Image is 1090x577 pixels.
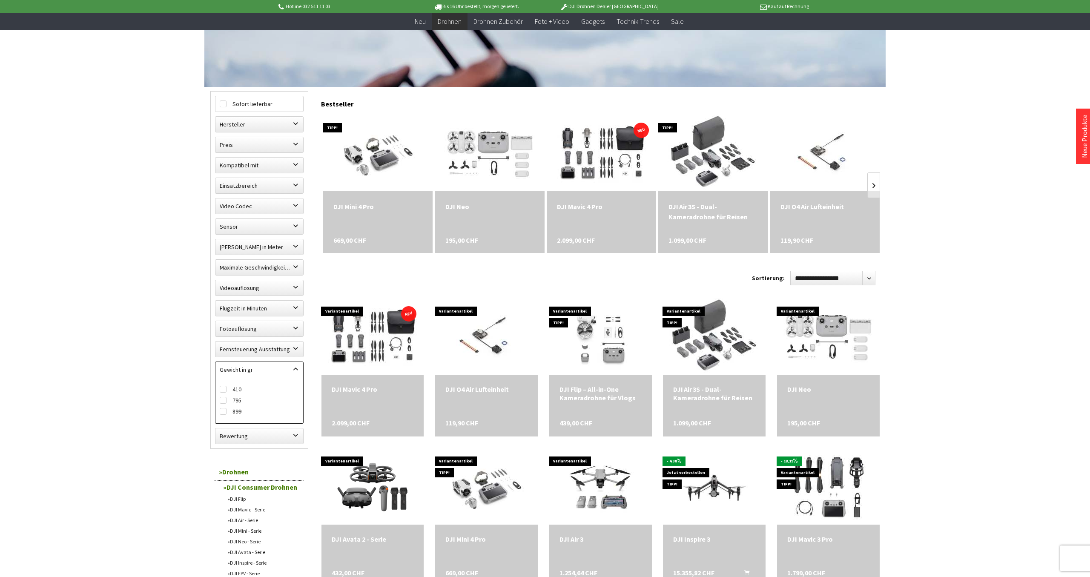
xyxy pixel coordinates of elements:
[215,96,303,112] label: Sofort lieferbar
[438,17,462,26] span: Drohnen
[780,201,869,212] div: DJI O4 Air Lufteinheit
[445,235,478,245] span: 195,00 CHF
[223,504,304,515] a: DJI Mavic - Serie
[581,17,605,26] span: Gadgets
[215,117,303,132] label: Hersteller
[473,17,523,26] span: Drohnen Zubehör
[445,201,534,212] a: DJI Neo 195,00 CHF
[787,568,825,577] span: 1.799,00 CHF
[673,385,755,402] a: DJI Air 3S - Dual-Kameradrohne für Reisen 1.099,00 CHF
[668,201,757,222] a: DJI Air 3S - Dual-Kameradrohne für Reisen 1.099,00 CHF
[774,115,876,191] img: DJI O4 Air Lufteinheit
[333,201,422,212] div: DJI Mini 4 Pro
[543,1,676,11] p: DJI Drohnen Dealer [GEOGRAPHIC_DATA]
[557,235,595,245] span: 2.099,00 CHF
[783,298,874,375] img: DJI Neo
[219,481,304,494] a: DJI Consumer Drohnen
[223,525,304,536] a: DJI Mini - Serie
[215,362,303,377] label: Gewicht in gr
[330,115,426,191] img: DJI Mini 4 Pro
[551,115,653,191] img: DJI Mavic 4 Pro
[780,448,876,525] img: DJI Mavic 3 Pro
[559,568,597,577] span: 1.254,64 CHF
[333,201,422,212] a: DJI Mini 4 Pro 669,00 CHF
[559,535,642,543] a: DJI Air 3 1.254,64 CHF
[409,13,432,30] a: Neu
[215,260,303,275] label: Maximale Geschwindigkeit in km/h
[752,271,785,285] label: Sortierung:
[223,515,304,525] a: DJI Air - Serie
[436,298,538,375] img: DJI O4 Air Lufteinheit
[780,201,869,212] a: DJI O4 Air Lufteinheit 119,90 CHF
[332,385,414,393] div: DJI Mavic 4 Pro
[673,535,755,543] a: DJI Inspire 3 15.355,82 CHF In den Warenkorb
[277,1,410,11] p: Hotline 032 511 11 03
[787,385,869,393] div: DJI Neo
[671,17,684,26] span: Sale
[332,568,364,577] span: 432,00 CHF
[439,448,534,525] img: DJI Mini 4 Pro
[559,385,642,402] a: DJI Flip – All-in-One Kameradrohne für Vlogs 439,00 CHF
[611,13,665,30] a: Technik-Trends
[223,557,304,568] a: DJI Inspire - Serie
[562,448,639,525] img: DJI Air 3
[215,463,304,481] a: Drohnen
[215,342,303,357] label: Fernsteuerung Ausstattung
[445,419,478,427] span: 119,90 CHF
[445,535,528,543] div: DJI Mini 4 Pro
[559,385,642,402] div: DJI Flip – All-in-One Kameradrohne für Vlogs
[529,13,575,30] a: Foto + Video
[445,201,534,212] div: DJI Neo
[215,137,303,152] label: Preis
[535,17,569,26] span: Foto + Video
[780,235,813,245] span: 119,90 CHF
[575,13,611,30] a: Gadgets
[215,158,303,173] label: Kompatibel mit
[445,115,535,191] img: DJI Neo
[215,301,303,316] label: Flugzeit in Minuten
[215,239,303,255] label: Maximale Flughöhe in Meter
[673,385,755,402] div: DJI Air 3S - Dual-Kameradrohne für Reisen
[549,298,651,375] img: DJI Flip – All-in-One Kameradrohne für Vlogs
[410,1,542,11] p: Bis 16 Uhr bestellt, morgen geliefert.
[557,201,646,212] div: DJI Mavic 4 Pro
[445,385,528,393] a: DJI O4 Air Lufteinheit 119,90 CHF
[445,535,528,543] a: DJI Mini 4 Pro 669,00 CHF
[215,178,303,193] label: Einsatzbereich
[321,298,424,375] img: DJI Mavic 4 Pro
[220,384,299,395] label: 410
[787,535,869,543] a: DJI Mavic 3 Pro 1.799,00 CHF
[468,13,529,30] a: Drohnen Zubehör
[220,395,299,406] label: 795
[220,406,299,417] label: 899
[787,385,869,393] a: DJI Neo 195,00 CHF
[663,457,766,515] img: DJI Inspire 3
[668,115,758,191] img: DJI Air 3S - Dual-Kameradrohne für Reisen
[333,235,366,245] span: 669,00 CHF
[332,535,414,543] div: DJI Avata 2 - Serie
[559,535,642,543] div: DJI Air 3
[215,321,303,336] label: Fotoauflösung
[415,17,426,26] span: Neu
[668,201,757,222] div: DJI Air 3S - Dual-Kameradrohne für Reisen
[334,448,411,525] img: DJI Avata 2 - Serie
[332,385,414,393] a: DJI Mavic 4 Pro 2.099,00 CHF
[787,419,820,427] span: 195,00 CHF
[215,428,303,444] label: Bewertung
[223,536,304,547] a: DJI Neo - Serie
[215,280,303,296] label: Videoauflösung
[321,91,880,112] div: Bestseller
[676,1,809,11] p: Kauf auf Rechnung
[332,535,414,543] a: DJI Avata 2 - Serie 432,00 CHF
[445,385,528,393] div: DJI O4 Air Lufteinheit
[665,13,690,30] a: Sale
[669,298,760,375] img: DJI Air 3S - Dual-Kameradrohne für Reisen
[1080,115,1089,158] a: Neue Produkte
[787,535,869,543] div: DJI Mavic 3 Pro
[332,419,370,427] span: 2.099,00 CHF
[668,235,706,245] span: 1.099,00 CHF
[223,547,304,557] a: DJI Avata - Serie
[445,568,478,577] span: 669,00 CHF
[673,419,711,427] span: 1.099,00 CHF
[559,419,592,427] span: 439,00 CHF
